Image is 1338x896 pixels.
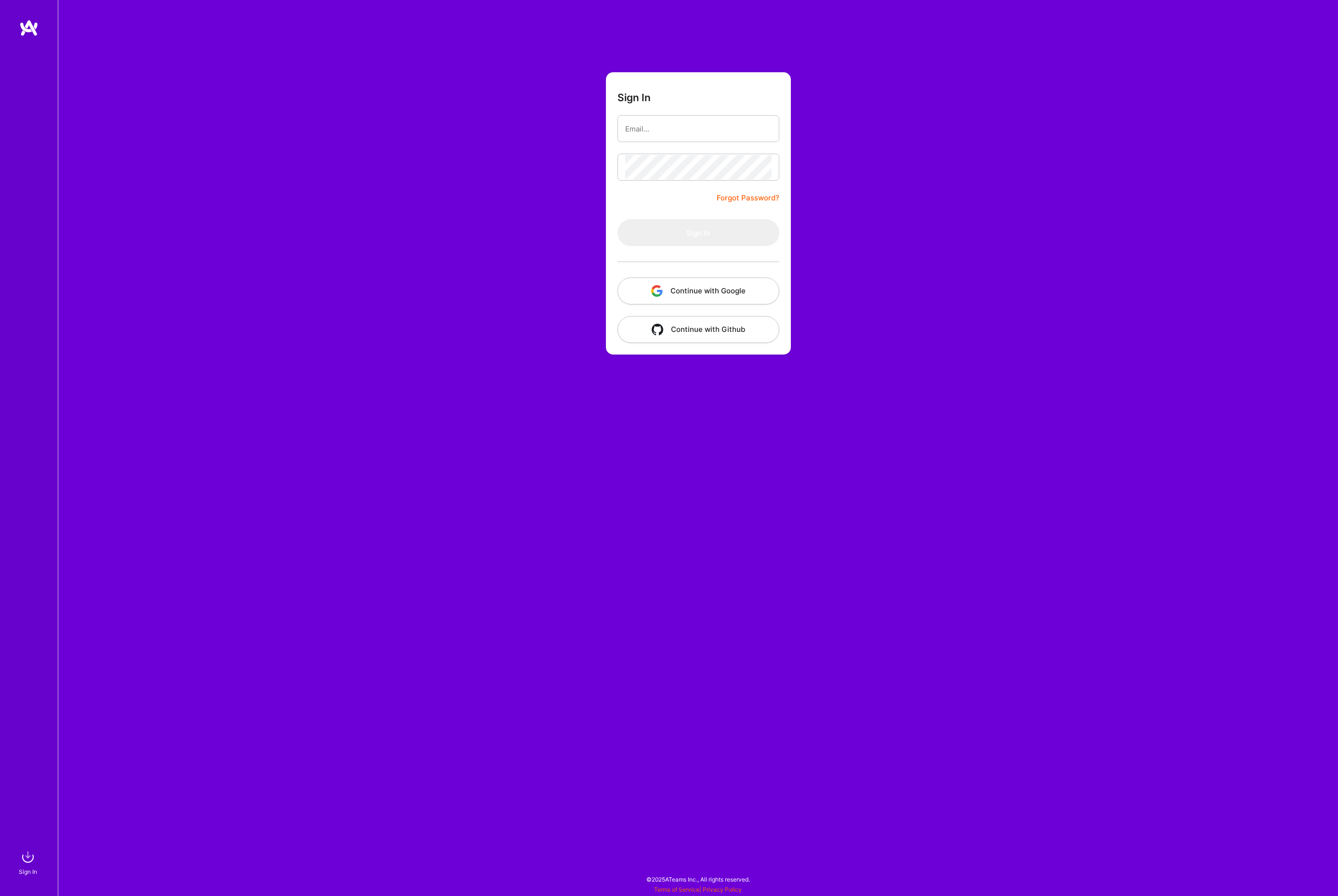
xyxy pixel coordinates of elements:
[625,117,772,141] input: Email...
[20,847,38,877] a: sign inSign In
[717,192,779,204] a: Forgot Password?
[654,886,699,893] a: Terms of Service
[617,277,779,304] button: Continue with Google
[652,324,663,335] img: icon
[617,316,779,343] button: Continue with Github
[703,886,742,893] a: Privacy Policy
[58,867,1338,891] div: © 2025 ATeams Inc., All rights reserved.
[19,867,37,877] div: Sign In
[18,847,38,867] img: sign in
[19,19,39,37] img: logo
[651,285,663,297] img: icon
[654,886,742,893] span: |
[617,92,651,104] h3: Sign In
[617,219,779,246] button: Sign In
